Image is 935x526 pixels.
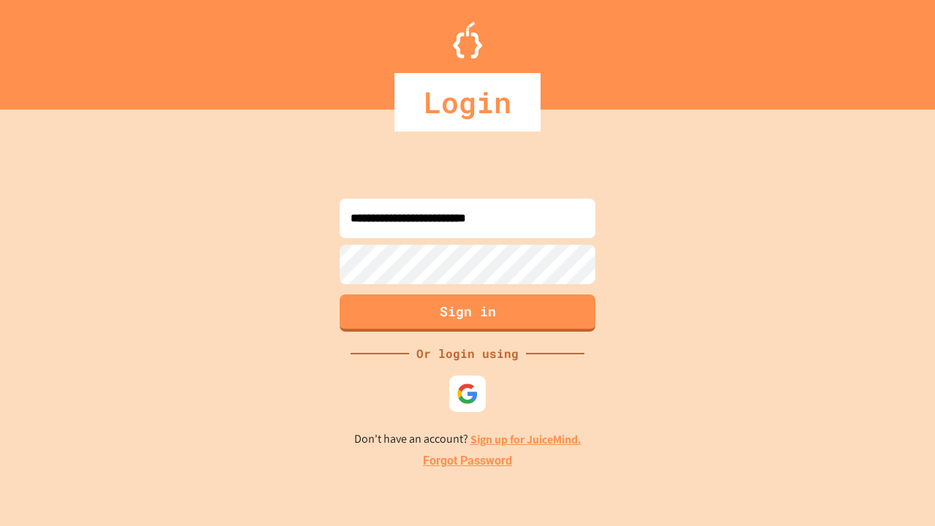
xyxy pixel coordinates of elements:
a: Forgot Password [423,452,512,470]
button: Sign in [340,294,595,332]
div: Login [394,73,541,131]
img: google-icon.svg [457,383,478,405]
a: Sign up for JuiceMind. [470,432,581,447]
div: Or login using [409,345,526,362]
img: Logo.svg [453,22,482,58]
p: Don't have an account? [354,430,581,449]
